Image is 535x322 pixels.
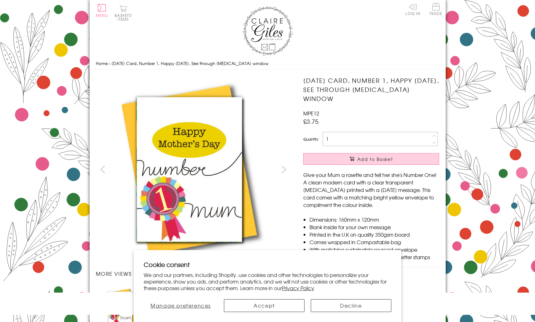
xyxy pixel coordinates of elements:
[144,272,391,291] p: We and our partners, including Shopify, use cookies and other technologies to personalize your ex...
[109,60,110,66] span: ›
[111,60,269,66] span: [DATE] Card, Number 1, Happy [DATE], See through [MEDICAL_DATA] window
[115,5,132,21] button: Basket0 items
[117,13,132,22] span: 0 items
[303,76,439,103] h1: [DATE] Card, Number 1, Happy [DATE], See through [MEDICAL_DATA] window
[151,302,211,309] span: Manage preferences
[357,156,393,162] span: Add to Basket
[282,284,314,292] a: Privacy Policy
[303,136,318,142] label: Quantity
[96,60,108,66] a: Home
[96,13,108,18] span: Menu
[310,216,439,223] li: Dimensions: 160mm x 120mm
[144,260,391,269] h2: Cookie consent
[303,117,319,126] span: £3.75
[429,3,443,15] span: Trade
[277,162,291,176] button: next
[243,6,293,56] img: Claire Giles Greetings Cards
[405,3,420,15] a: Log In
[429,3,443,17] a: Trade
[310,246,439,253] li: With matching sustainable sourced envelope
[96,76,283,264] img: Mother's Day Card, Number 1, Happy Mother's Day, See through acetate window
[303,153,439,165] button: Add to Basket
[96,270,291,277] h3: More views
[224,299,305,312] button: Accept
[96,4,108,17] button: Menu
[310,231,439,238] li: Printed in the U.K on quality 350gsm board
[96,57,439,70] nav: breadcrumbs
[144,299,218,312] button: Manage preferences
[96,162,110,176] button: prev
[310,223,439,231] li: Blank inside for your own message
[303,171,439,209] p: Give your Mum a rosette and tell her she's Number One! A clean modern card with a clear transpare...
[311,299,391,312] button: Decline
[291,76,478,264] img: Mother's Day Card, Number 1, Happy Mother's Day, See through acetate window
[303,109,319,117] span: MPE12
[310,238,439,246] li: Comes wrapped in Compostable bag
